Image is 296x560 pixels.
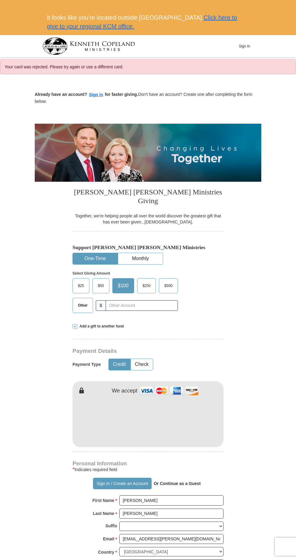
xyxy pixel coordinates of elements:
strong: Suffix [105,522,117,530]
div: Indicates required field [72,466,224,473]
strong: Email [103,535,114,543]
button: Sign in [87,91,105,98]
strong: Or Continue as a Guest [154,481,201,486]
button: Check [131,359,153,370]
img: credit cards accepted [139,384,199,397]
span: $50 [95,281,107,290]
div: Together, we're helping people all over the world discover the greatest gift that has ever been g... [72,213,224,225]
h4: We accept [112,388,137,394]
span: $25 [75,281,87,290]
button: Sign In / Create an Account [93,478,151,489]
span: $100 [115,281,132,290]
span: $500 [161,281,175,290]
strong: First Name [92,496,114,505]
span: $250 [140,281,154,290]
strong: Last Name [93,509,114,518]
span: $ [96,300,106,311]
button: One-Time [73,253,117,264]
span: Other [75,301,91,310]
h5: Payment Type [72,362,101,367]
input: Other Amount [106,300,178,311]
p: Don't have an account? Create one after completing the form below. [35,91,261,104]
img: kcm-header-logo.svg [43,37,135,55]
h3: Payment Details [72,348,227,355]
strong: Already have an account? for faster giving. [35,92,138,97]
button: Monthly [118,253,163,264]
a: Click here to give to your regional KCM office. [47,14,237,30]
h5: Support [PERSON_NAME] [PERSON_NAME] Ministries [72,244,224,251]
h3: [PERSON_NAME] [PERSON_NAME] Ministries Giving [72,182,224,213]
strong: Select Giving Amount [72,271,110,275]
button: Sign In [235,41,253,51]
strong: Country [98,548,114,556]
button: Credit [109,359,130,370]
span: Add a gift to another fund [77,324,124,329]
h4: Personal Information [72,461,224,466]
div: It looks like you’re located outside [GEOGRAPHIC_DATA]. [43,9,254,35]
